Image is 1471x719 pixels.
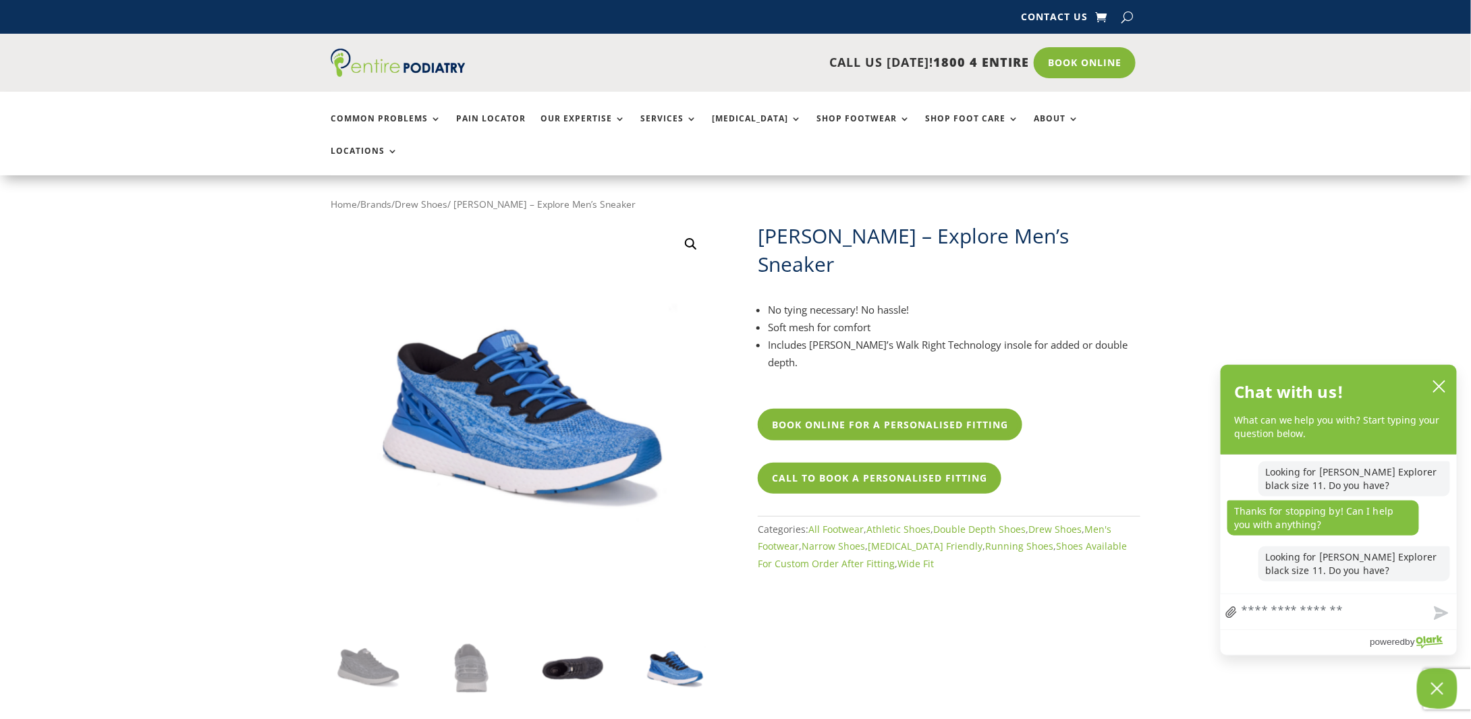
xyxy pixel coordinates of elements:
h2: Chat with us! [1234,378,1344,405]
a: View full-screen image gallery [679,232,703,256]
img: explore drew shoes mens athletic shoe black entire podiatry [534,630,611,706]
a: Call To Book A Personalised Fitting [758,463,1001,494]
span: Categories: , , , , , , , , , [758,523,1127,570]
a: Pain Locator [456,114,526,143]
button: Send message [1423,598,1457,629]
a: Book Online [1034,47,1136,78]
a: Narrow Shoes [802,540,865,552]
button: close chatbox [1428,376,1450,397]
span: by [1406,633,1415,650]
p: Thanks for stopping by! Can I help you with anything? [1227,500,1419,536]
a: About [1034,114,1079,143]
a: Contact Us [1021,12,1088,27]
a: [MEDICAL_DATA] Friendly [868,540,982,552]
a: Brands [360,198,391,210]
button: Close Chatbox [1417,668,1458,709]
nav: Breadcrumb [331,196,1140,213]
a: Wide Fit [897,557,934,570]
a: Double Depth Shoes [933,523,1026,536]
a: Powered by Olark [1370,630,1457,655]
h1: [PERSON_NAME] – Explore Men’s Sneaker [758,222,1140,279]
a: Locations [331,146,398,175]
a: All Footwear [808,523,864,536]
li: Soft mesh for comfort [768,318,1140,336]
a: file upload [1221,597,1242,629]
a: Shoes Available For Custom Order After Fitting [758,540,1127,570]
p: Looking for [PERSON_NAME] Explorer black size 11. Do you have? [1258,546,1450,581]
a: Our Expertise [540,114,626,143]
p: What can we help you with? Start typing your question below. [1234,413,1443,441]
a: [MEDICAL_DATA] [712,114,802,143]
a: Athletic Shoes [866,523,931,536]
img: logo (1) [331,49,466,77]
a: Services [640,114,697,143]
li: Includes [PERSON_NAME]’s Walk Right Technology insole for added or double depth. [768,336,1140,371]
a: Shop Footwear [816,114,910,143]
img: explore drew shoe blue athletic shoe men entire podiatry [637,630,713,706]
a: Drew Shoes [1028,523,1082,536]
a: Entire Podiatry [331,66,466,80]
div: olark chatbox [1220,364,1458,656]
img: explore drew shoes black mesh men's athletic shoe entire podiatry [331,630,407,706]
a: Drew Shoes [395,198,447,210]
a: Book Online For A Personalised Fitting [758,409,1022,440]
a: Running Shoes [985,540,1053,552]
img: explore drew shoe mens athletic shoe black back view [433,630,509,706]
p: CALL US [DATE]! [518,54,1029,71]
span: 1800 4 ENTIRE [933,54,1029,70]
li: No tying necessary! No hassle! [768,301,1140,318]
a: Common Problems [331,114,441,143]
a: Home [331,198,357,210]
div: chat [1221,455,1457,594]
span: powered [1370,633,1405,650]
a: Shop Foot Care [925,114,1019,143]
p: Looking for [PERSON_NAME] Explorer black size 11. Do you have? [1258,461,1450,496]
